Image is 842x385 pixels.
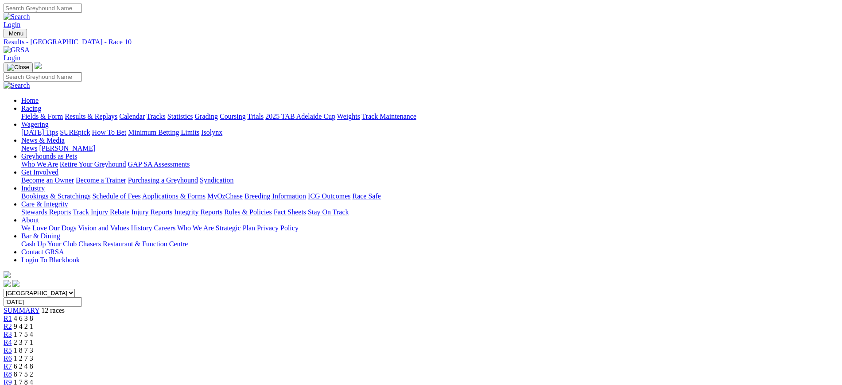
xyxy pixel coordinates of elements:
a: Login To Blackbook [21,256,80,264]
a: Tracks [147,113,166,120]
a: Stewards Reports [21,208,71,216]
a: Weights [337,113,360,120]
a: SUREpick [60,128,90,136]
a: Applications & Forms [142,192,206,200]
a: R5 [4,346,12,354]
a: Schedule of Fees [92,192,140,200]
a: Wagering [21,121,49,128]
a: SUMMARY [4,307,39,314]
a: Cash Up Your Club [21,240,77,248]
span: 4 6 3 8 [14,315,33,322]
img: GRSA [4,46,30,54]
a: Fact Sheets [274,208,306,216]
a: Purchasing a Greyhound [128,176,198,184]
a: Grading [195,113,218,120]
a: [PERSON_NAME] [39,144,95,152]
a: Login [4,21,20,28]
a: Integrity Reports [174,208,222,216]
a: Become a Trainer [76,176,126,184]
a: ICG Outcomes [308,192,350,200]
a: Statistics [167,113,193,120]
a: R2 [4,323,12,330]
span: 12 races [41,307,65,314]
a: R4 [4,338,12,346]
span: 8 7 5 2 [14,370,33,378]
a: News & Media [21,136,65,144]
input: Select date [4,297,82,307]
a: Track Maintenance [362,113,416,120]
a: Minimum Betting Limits [128,128,199,136]
a: Trials [247,113,264,120]
a: Who We Are [21,160,58,168]
div: Racing [21,113,838,121]
span: 1 8 7 3 [14,346,33,354]
div: Get Involved [21,176,838,184]
a: Fields & Form [21,113,63,120]
span: 6 2 4 8 [14,362,33,370]
a: News [21,144,37,152]
div: Wagering [21,128,838,136]
img: Search [4,13,30,21]
a: About [21,216,39,224]
a: R6 [4,354,12,362]
a: MyOzChase [207,192,243,200]
a: How To Bet [92,128,127,136]
input: Search [4,4,82,13]
a: 2025 TAB Adelaide Cup [265,113,335,120]
div: Greyhounds as Pets [21,160,838,168]
a: R8 [4,370,12,378]
a: Greyhounds as Pets [21,152,77,160]
a: Vision and Values [78,224,129,232]
img: facebook.svg [4,280,11,287]
a: Care & Integrity [21,200,68,208]
button: Toggle navigation [4,29,27,38]
a: Login [4,54,20,62]
a: Bookings & Scratchings [21,192,90,200]
span: Menu [9,30,23,37]
div: News & Media [21,144,838,152]
a: Rules & Policies [224,208,272,216]
a: Retire Your Greyhound [60,160,126,168]
a: GAP SA Assessments [128,160,190,168]
a: Syndication [200,176,233,184]
button: Toggle navigation [4,62,33,72]
a: Injury Reports [131,208,172,216]
a: Coursing [220,113,246,120]
a: Get Involved [21,168,58,176]
div: About [21,224,838,232]
img: twitter.svg [12,280,19,287]
a: Stay On Track [308,208,349,216]
a: History [131,224,152,232]
a: Track Injury Rebate [73,208,129,216]
span: 1 7 5 4 [14,331,33,338]
a: [DATE] Tips [21,128,58,136]
a: Bar & Dining [21,232,60,240]
img: Close [7,64,29,71]
a: Isolynx [201,128,222,136]
a: Breeding Information [244,192,306,200]
img: logo-grsa-white.png [4,271,11,278]
a: Who We Are [177,224,214,232]
img: logo-grsa-white.png [35,62,42,69]
a: Contact GRSA [21,248,64,256]
a: Industry [21,184,45,192]
img: Search [4,82,30,89]
a: Racing [21,105,41,112]
a: Results & Replays [65,113,117,120]
div: Bar & Dining [21,240,838,248]
a: Race Safe [352,192,380,200]
a: R7 [4,362,12,370]
a: Home [21,97,39,104]
a: We Love Our Dogs [21,224,76,232]
span: 1 2 7 3 [14,354,33,362]
a: R3 [4,331,12,338]
span: 2 3 7 1 [14,338,33,346]
a: R1 [4,315,12,322]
